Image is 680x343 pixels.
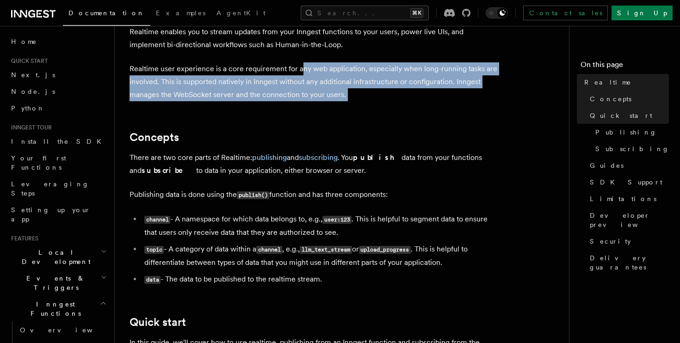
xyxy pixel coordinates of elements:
[7,202,109,227] a: Setting up your app
[592,141,669,157] a: Subscribing
[7,274,101,292] span: Events & Triggers
[130,151,500,177] p: There are two core parts of Realtime: and . You data from your functions and to data in your appl...
[7,270,109,296] button: Events & Triggers
[410,8,423,18] kbd: ⌘K
[150,3,211,25] a: Examples
[142,166,196,175] strong: subscribe
[20,326,115,334] span: Overview
[7,176,109,202] a: Leveraging Steps
[590,237,631,246] span: Security
[590,94,631,104] span: Concepts
[216,9,266,17] span: AgentKit
[7,150,109,176] a: Your first Functions
[584,78,631,87] span: Realtime
[7,67,109,83] a: Next.js
[586,157,669,174] a: Guides
[252,153,287,162] a: publishing
[7,296,109,322] button: Inngest Functions
[486,7,508,18] button: Toggle dark mode
[586,233,669,250] a: Security
[7,33,109,50] a: Home
[595,128,657,137] span: Publishing
[142,213,500,239] li: - A namespace for which data belongs to, e.g., . This is helpful to segment data to ensure that u...
[7,133,109,150] a: Install the SDK
[144,246,164,254] code: topic
[156,9,205,17] span: Examples
[592,124,669,141] a: Publishing
[7,100,109,116] a: Python
[237,191,269,199] code: publish()
[612,6,673,20] a: Sign Up
[144,216,170,224] code: channel
[142,243,500,269] li: - A category of data within a , e.g., or . This is helpful to differentiate between types of data...
[130,62,500,101] p: Realtime user experience is a core requirement for any web application, especially when long-runn...
[595,144,669,153] span: Subscribing
[586,190,669,207] a: Limitations
[11,180,89,197] span: Leveraging Steps
[7,235,38,242] span: Features
[11,138,107,145] span: Install the SDK
[590,111,652,120] span: Quick start
[353,153,402,162] strong: publish
[11,71,55,79] span: Next.js
[586,91,669,107] a: Concepts
[142,273,500,286] li: - The data to be published to the realtime stream.
[590,211,669,229] span: Developer preview
[144,276,161,284] code: data
[11,37,37,46] span: Home
[11,104,45,112] span: Python
[11,154,66,171] span: Your first Functions
[130,188,500,202] p: Publishing data is done using the function and has three components:
[586,250,669,276] a: Delivery guarantees
[211,3,271,25] a: AgentKit
[301,6,429,20] button: Search...⌘K
[300,246,352,254] code: llm_text_stream
[68,9,145,17] span: Documentation
[7,248,101,266] span: Local Development
[299,153,338,162] a: subscribing
[7,83,109,100] a: Node.js
[16,322,109,338] a: Overview
[130,131,179,144] a: Concepts
[590,194,656,203] span: Limitations
[590,161,624,170] span: Guides
[322,216,352,224] code: user:123
[359,246,411,254] code: upload_progress
[586,174,669,190] a: SDK Support
[11,206,91,223] span: Setting up your app
[7,300,100,318] span: Inngest Functions
[581,59,669,74] h4: On this page
[11,88,55,95] span: Node.js
[590,178,662,187] span: SDK Support
[590,253,669,272] span: Delivery guarantees
[586,207,669,233] a: Developer preview
[581,74,669,91] a: Realtime
[7,244,109,270] button: Local Development
[63,3,150,26] a: Documentation
[523,6,608,20] a: Contact sales
[130,316,186,329] a: Quick start
[7,124,52,131] span: Inngest tour
[7,57,48,65] span: Quick start
[586,107,669,124] a: Quick start
[256,246,282,254] code: channel
[130,25,500,51] p: Realtime enables you to stream updates from your Inngest functions to your users, power live UIs,...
